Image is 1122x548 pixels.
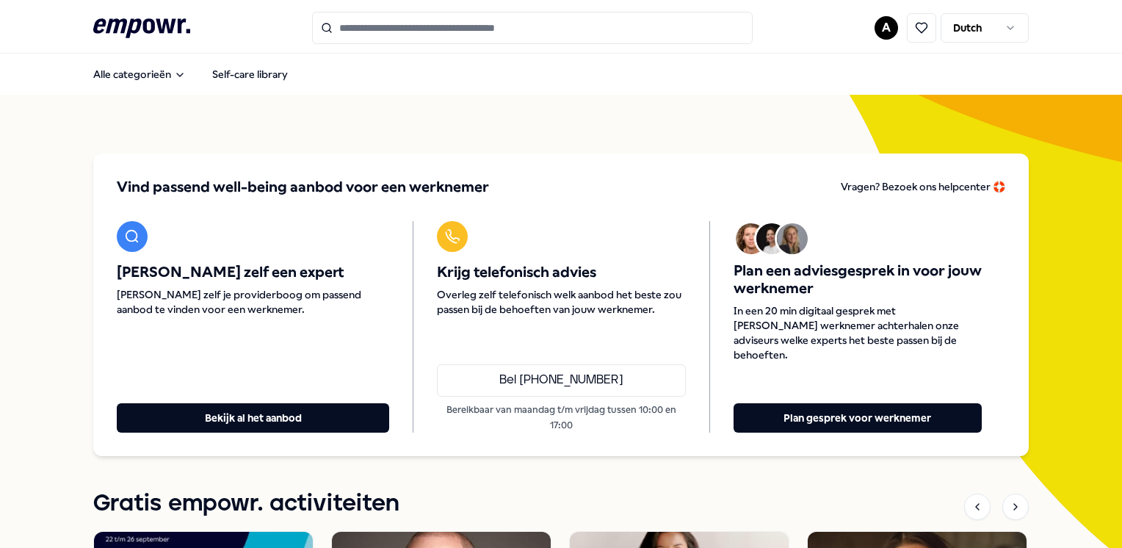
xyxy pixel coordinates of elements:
[777,223,808,254] img: Avatar
[117,264,389,281] span: [PERSON_NAME] zelf een expert
[200,60,300,89] a: Self-care library
[875,16,898,40] button: A
[82,60,198,89] button: Alle categorieën
[437,403,685,433] p: Bereikbaar van maandag t/m vrijdag tussen 10:00 en 17:00
[93,486,399,522] h1: Gratis empowr. activiteiten
[82,60,300,89] nav: Main
[117,287,389,317] span: [PERSON_NAME] zelf je providerboog om passend aanbod te vinden voor een werknemer.
[117,403,389,433] button: Bekijk al het aanbod
[841,177,1005,198] a: Vragen? Bezoek ons helpcenter 🛟
[841,181,1005,192] span: Vragen? Bezoek ons helpcenter 🛟
[437,364,685,397] a: Bel [PHONE_NUMBER]
[117,177,489,198] span: Vind passend well-being aanbod voor een werknemer
[734,303,982,362] span: In een 20 min digitaal gesprek met [PERSON_NAME] werknemer achterhalen onze adviseurs welke exper...
[437,264,685,281] span: Krijg telefonisch advies
[312,12,753,44] input: Search for products, categories or subcategories
[734,262,982,298] span: Plan een adviesgesprek in voor jouw werknemer
[734,403,982,433] button: Plan gesprek voor werknemer
[437,287,685,317] span: Overleg zelf telefonisch welk aanbod het beste zou passen bij de behoeften van jouw werknemer.
[736,223,767,254] img: Avatar
[756,223,787,254] img: Avatar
